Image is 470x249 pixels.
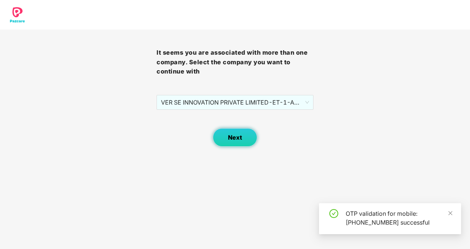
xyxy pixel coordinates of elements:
[161,95,309,109] span: VER SE INNOVATION PRIVATE LIMITED - ET-1 - ADMIN
[213,128,257,147] button: Next
[157,48,313,76] h3: It seems you are associated with more than one company. Select the company you want to continue with
[329,209,338,218] span: check-circle
[228,134,242,141] span: Next
[448,211,453,216] span: close
[346,209,452,227] div: OTP validation for mobile: [PHONE_NUMBER] successful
